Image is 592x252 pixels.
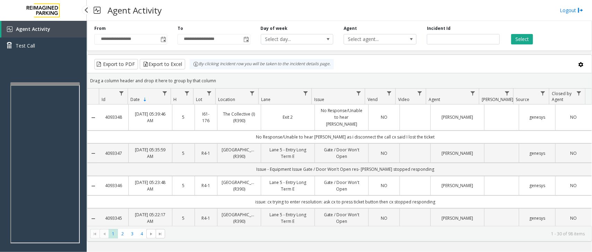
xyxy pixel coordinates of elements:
span: Test Call [16,42,35,49]
img: 'icon' [7,26,12,32]
label: To [178,25,183,32]
span: [PERSON_NAME] [482,96,513,102]
a: [DATE] 05:22:17 AM [133,211,168,225]
a: 5 [177,182,190,189]
span: Date [130,96,140,102]
a: [GEOGRAPHIC_DATA] (R390) [222,211,257,225]
a: NO [373,150,395,157]
span: NO [381,215,387,221]
span: Select agent... [344,34,402,44]
a: 4093345 [103,215,124,221]
span: Page 3 [128,229,137,238]
a: Source Filter Menu [538,89,548,98]
a: genesys [523,182,551,189]
button: Export to Excel [140,59,185,69]
a: Logout [560,7,583,14]
a: Closed by Agent Filter Menu [574,89,584,98]
a: 5 [177,150,190,157]
button: Export to PDF [94,59,138,69]
span: Agent [429,96,440,102]
img: pageIcon [94,2,101,19]
a: Lane 5 - Entry Long Term E [265,211,310,225]
img: logout [578,7,583,14]
a: No Response/Unable to hear [PERSON_NAME] [319,107,364,127]
a: Lot Filter Menu [205,89,214,98]
h3: Agent Activity [104,2,165,19]
a: Collapse Details [87,183,99,189]
button: Select [511,34,533,44]
a: Date Filter Menu [160,89,169,98]
a: [DATE] 05:39:46 AM [133,111,168,124]
a: 5 [177,114,190,120]
span: Video [398,96,410,102]
a: Parker Filter Menu [503,89,512,98]
a: I61-176 [199,111,213,124]
img: infoIcon.svg [193,61,199,67]
a: Agent Activity [1,21,87,37]
span: H [174,96,177,102]
span: Lot [196,96,202,102]
span: Closed by Agent [552,91,572,102]
td: Issue - Equipment Issue Gate / Door Won't Open res- [PERSON_NAME] stopped responding [99,163,592,176]
span: Issue [315,96,325,102]
span: Lane [261,96,271,102]
td: issue: cx trying to enter resolution: ask cx to press ticket button then cx stopped responding [99,195,592,208]
kendo-pager-info: 1 - 30 of 98 items [169,231,585,237]
a: NO [373,182,395,189]
span: Go to the next page [146,229,156,239]
a: The Collective (I) (R390) [222,111,257,124]
span: NO [570,215,577,221]
span: NO [570,114,577,120]
a: Location Filter Menu [248,89,257,98]
span: Page 4 [137,229,146,238]
a: 4093346 [103,182,124,189]
span: Go to the next page [148,231,154,237]
a: Collapse Details [87,115,99,120]
a: [DATE] 05:35:59 AM [133,146,168,160]
a: genesys [523,114,551,120]
a: 5 [177,215,190,221]
span: NO [381,114,387,120]
a: Gate / Door Won't Open [319,146,364,160]
a: Collapse Details [87,216,99,221]
a: R4-1 [199,182,213,189]
span: NO [570,183,577,188]
a: R4-1 [199,150,213,157]
div: Data table [87,89,592,226]
a: [GEOGRAPHIC_DATA] (R390) [222,146,257,160]
a: NO [373,215,395,221]
a: Lane 5 - Entry Long Term E [265,146,310,160]
a: R4-1 [199,215,213,221]
a: [PERSON_NAME] [435,150,480,157]
a: NO [373,114,395,120]
a: Lane 5 - Entry Long Term E [265,179,310,192]
span: Select day... [261,34,319,44]
a: [DATE] 05:23:48 AM [133,179,168,192]
label: From [94,25,106,32]
a: Gate / Door Won't Open [319,179,364,192]
a: Exit 2 [265,114,310,120]
a: Collapse Details [87,151,99,156]
a: Issue Filter Menu [354,89,363,98]
a: Agent Filter Menu [468,89,478,98]
span: Toggle popup [242,34,250,44]
a: 4093348 [103,114,124,120]
span: Id [102,96,105,102]
a: NO [560,150,587,157]
a: NO [560,114,587,120]
a: [PERSON_NAME] [435,215,480,221]
a: H Filter Menu [182,89,191,98]
a: 4093347 [103,150,124,157]
span: Go to the last page [156,229,165,239]
span: Sortable [142,97,148,102]
span: Agent Activity [16,26,50,32]
a: Lane Filter Menu [301,89,310,98]
span: Location [218,96,235,102]
a: NO [560,215,587,221]
a: Gate / Door Won't Open [319,211,364,225]
a: NO [560,182,587,189]
span: NO [570,150,577,156]
a: Id Filter Menu [117,89,126,98]
td: No Response/Unable to hear [PERSON_NAME] as i disconnect the call cx said I lost the ticket [99,131,592,143]
a: [PERSON_NAME] [435,114,480,120]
